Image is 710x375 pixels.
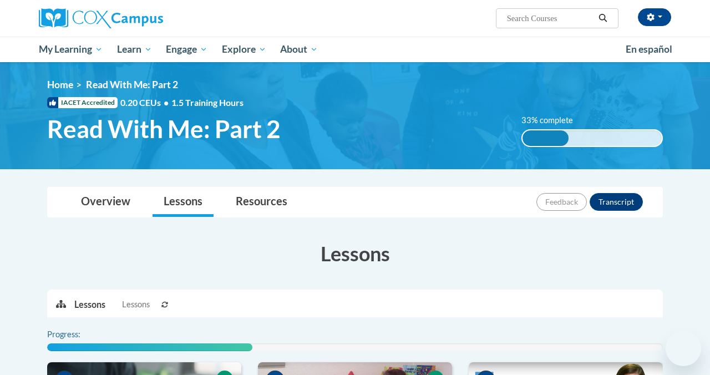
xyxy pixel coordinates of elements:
[47,240,663,267] h3: Lessons
[47,328,111,341] label: Progress:
[225,187,298,217] a: Resources
[521,114,585,126] label: 33% complete
[626,43,672,55] span: En español
[47,79,73,90] a: Home
[117,43,152,56] span: Learn
[595,12,611,25] button: Search
[74,298,105,311] p: Lessons
[590,193,643,211] button: Transcript
[638,8,671,26] button: Account Settings
[523,130,569,146] div: 33% complete
[39,8,239,28] a: Cox Campus
[153,187,214,217] a: Lessons
[31,37,679,62] div: Main menu
[666,331,701,366] iframe: Button to launch messaging window
[222,43,266,56] span: Explore
[47,97,118,108] span: IACET Accredited
[47,114,281,144] span: Read With Me: Part 2
[536,193,587,211] button: Feedback
[70,187,141,217] a: Overview
[122,298,150,311] span: Lessons
[166,43,207,56] span: Engage
[86,79,178,90] span: Read With Me: Part 2
[164,97,169,108] span: •
[618,38,679,61] a: En español
[171,97,244,108] span: 1.5 Training Hours
[273,37,326,62] a: About
[215,37,273,62] a: Explore
[506,12,595,25] input: Search Courses
[280,43,318,56] span: About
[110,37,159,62] a: Learn
[159,37,215,62] a: Engage
[39,8,163,28] img: Cox Campus
[39,43,103,56] span: My Learning
[120,97,171,109] span: 0.20 CEUs
[32,37,110,62] a: My Learning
